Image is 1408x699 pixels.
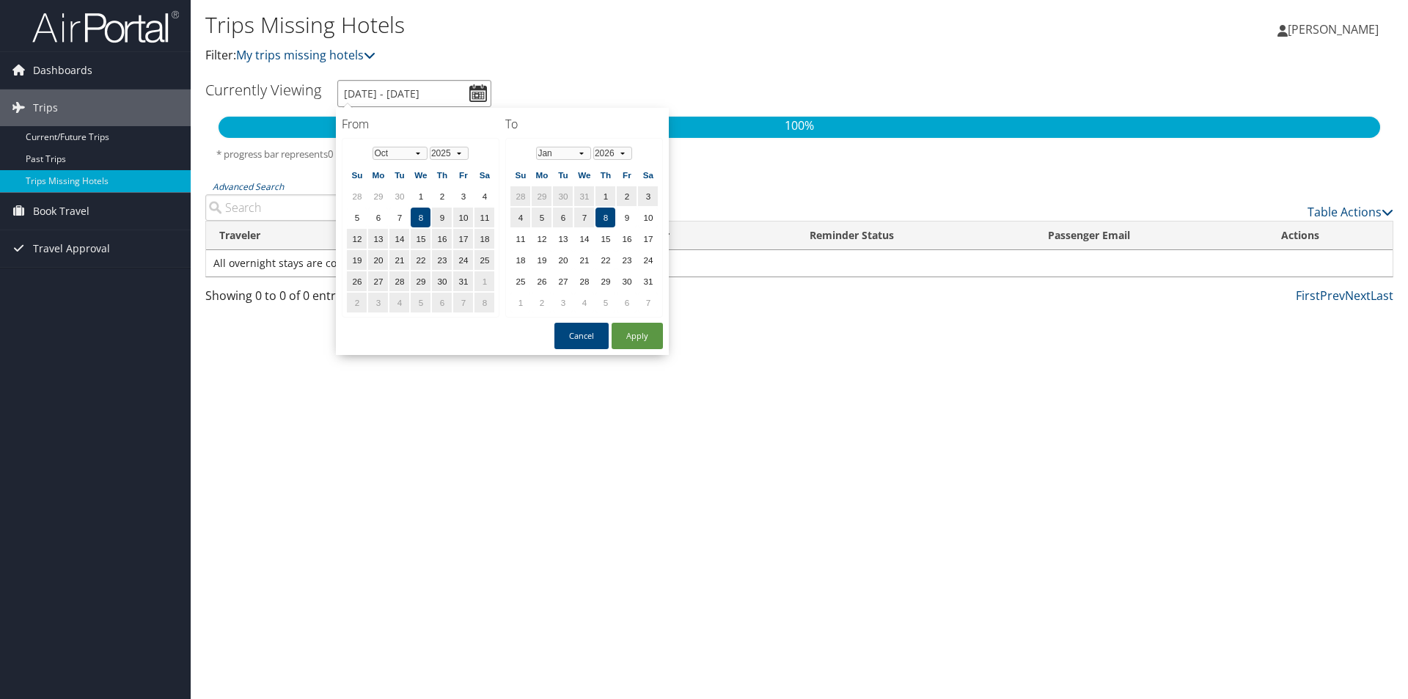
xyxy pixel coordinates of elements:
[213,180,284,193] a: Advanced Search
[342,116,499,132] h4: From
[474,186,494,206] td: 4
[553,250,573,270] td: 20
[617,208,637,227] td: 9
[411,229,430,249] td: 15
[532,186,551,206] td: 29
[411,186,430,206] td: 1
[574,186,594,206] td: 31
[638,208,658,227] td: 10
[389,165,409,185] th: Tu
[510,271,530,291] td: 25
[411,250,430,270] td: 22
[389,250,409,270] td: 21
[574,165,594,185] th: We
[453,293,473,312] td: 7
[617,293,637,312] td: 6
[347,293,367,312] td: 2
[1035,222,1268,250] th: Passenger Email: activate to sort column ascending
[206,222,341,250] th: Traveler: activate to sort column ascending
[389,271,409,291] td: 28
[638,165,658,185] th: Sa
[411,271,430,291] td: 29
[432,229,452,249] td: 16
[638,229,658,249] td: 17
[389,208,409,227] td: 7
[574,208,594,227] td: 7
[432,186,452,206] td: 2
[368,186,388,206] td: 29
[411,293,430,312] td: 5
[532,271,551,291] td: 26
[532,208,551,227] td: 5
[638,250,658,270] td: 24
[1371,288,1393,304] a: Last
[453,271,473,291] td: 31
[347,229,367,249] td: 12
[595,229,615,249] td: 15
[205,287,486,312] div: Showing 0 to 0 of 0 entries
[1288,21,1379,37] span: [PERSON_NAME]
[612,323,663,349] button: Apply
[453,186,473,206] td: 3
[582,222,797,250] th: Next reminder
[368,250,388,270] td: 20
[638,293,658,312] td: 7
[595,271,615,291] td: 29
[617,165,637,185] th: Fr
[347,186,367,206] td: 28
[432,271,452,291] td: 30
[205,80,321,100] h3: Currently Viewing
[432,208,452,227] td: 9
[595,250,615,270] td: 22
[574,293,594,312] td: 4
[368,208,388,227] td: 6
[510,229,530,249] td: 11
[328,147,370,161] span: 0 out of 0
[368,229,388,249] td: 13
[574,271,594,291] td: 28
[368,271,388,291] td: 27
[595,208,615,227] td: 8
[638,186,658,206] td: 3
[532,250,551,270] td: 19
[617,271,637,291] td: 30
[553,186,573,206] td: 30
[205,46,997,65] p: Filter:
[1320,288,1345,304] a: Prev
[510,165,530,185] th: Su
[595,186,615,206] td: 1
[389,293,409,312] td: 4
[510,250,530,270] td: 18
[453,208,473,227] td: 10
[796,222,1035,250] th: Reminder Status
[347,165,367,185] th: Su
[638,271,658,291] td: 31
[432,293,452,312] td: 6
[347,250,367,270] td: 19
[595,293,615,312] td: 5
[236,47,375,63] a: My trips missing hotels
[574,229,594,249] td: 14
[474,293,494,312] td: 8
[205,194,486,221] input: Advanced Search
[553,293,573,312] td: 3
[453,165,473,185] th: Fr
[532,165,551,185] th: Mo
[617,250,637,270] td: 23
[219,117,1380,136] p: 100%
[432,250,452,270] td: 23
[553,208,573,227] td: 6
[368,293,388,312] td: 3
[389,229,409,249] td: 14
[553,165,573,185] th: Tu
[1308,204,1393,220] a: Table Actions
[474,208,494,227] td: 11
[617,186,637,206] td: 2
[574,250,594,270] td: 21
[216,147,1382,161] h5: * progress bar represents overnights covered for the selected time period.
[553,271,573,291] td: 27
[432,165,452,185] th: Th
[474,271,494,291] td: 1
[453,250,473,270] td: 24
[206,250,1393,277] td: All overnight stays are covered.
